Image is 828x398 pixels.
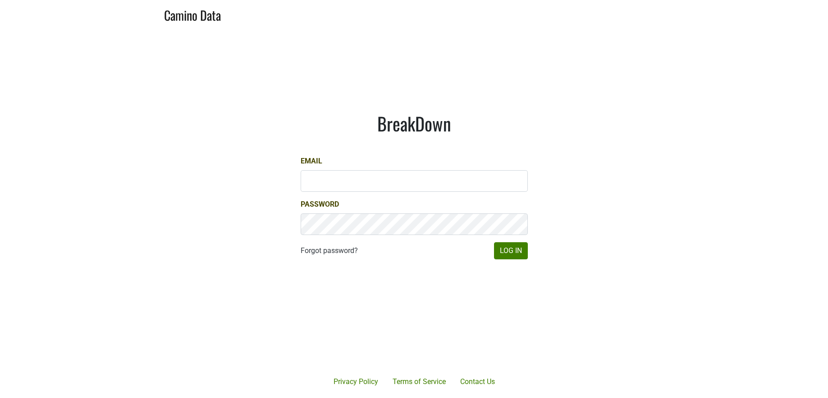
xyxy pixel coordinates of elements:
[385,373,453,391] a: Terms of Service
[301,245,358,256] a: Forgot password?
[494,242,528,259] button: Log In
[301,113,528,134] h1: BreakDown
[164,4,221,25] a: Camino Data
[326,373,385,391] a: Privacy Policy
[301,199,339,210] label: Password
[453,373,502,391] a: Contact Us
[301,156,322,167] label: Email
